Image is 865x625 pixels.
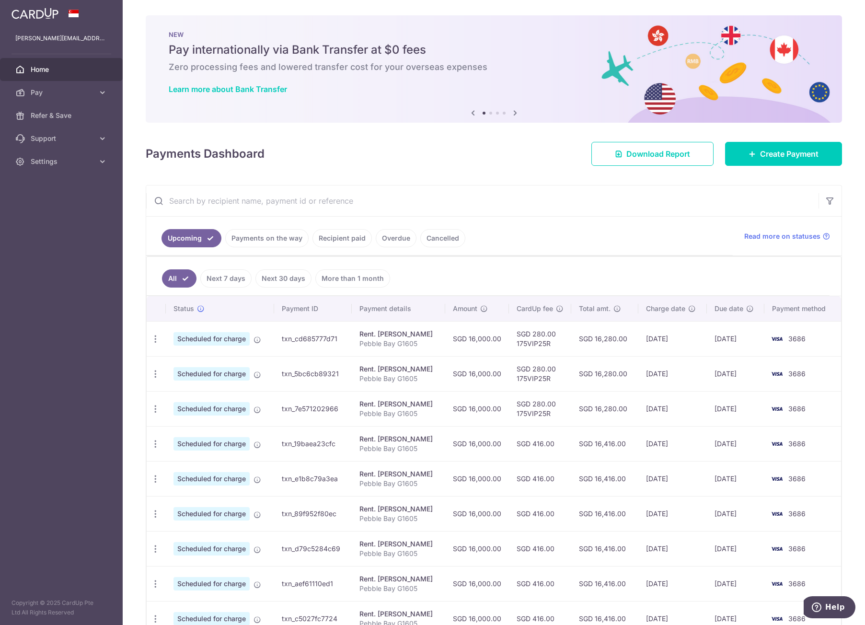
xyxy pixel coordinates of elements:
[767,368,786,380] img: Bank Card
[274,321,352,356] td: txn_cd685777d71
[12,8,58,19] img: CardUp
[767,403,786,415] img: Bank Card
[274,461,352,496] td: txn_e1b8c79a3ea
[359,339,438,348] p: Pebble Bay G1605
[169,61,819,73] h6: Zero processing fees and lowered transfer cost for your overseas expenses
[173,577,250,590] span: Scheduled for charge
[146,145,265,162] h4: Payments Dashboard
[445,391,509,426] td: SGD 16,000.00
[571,461,638,496] td: SGD 16,416.00
[161,229,221,247] a: Upcoming
[571,496,638,531] td: SGD 16,416.00
[788,335,806,343] span: 3686
[146,185,819,216] input: Search by recipient name, payment id or reference
[445,531,509,566] td: SGD 16,000.00
[646,304,685,313] span: Charge date
[638,321,707,356] td: [DATE]
[788,544,806,553] span: 3686
[169,31,819,38] p: NEW
[725,142,842,166] a: Create Payment
[359,574,438,584] div: Rent. [PERSON_NAME]
[707,391,764,426] td: [DATE]
[517,304,553,313] span: CardUp fee
[445,566,509,601] td: SGD 16,000.00
[274,566,352,601] td: txn_aef61110ed1
[707,461,764,496] td: [DATE]
[571,321,638,356] td: SGD 16,280.00
[31,88,94,97] span: Pay
[173,472,250,486] span: Scheduled for charge
[453,304,477,313] span: Amount
[707,356,764,391] td: [DATE]
[788,614,806,623] span: 3686
[359,539,438,549] div: Rent. [PERSON_NAME]
[767,438,786,450] img: Bank Card
[169,84,287,94] a: Learn more about Bank Transfer
[638,391,707,426] td: [DATE]
[445,426,509,461] td: SGD 16,000.00
[359,364,438,374] div: Rent. [PERSON_NAME]
[715,304,743,313] span: Due date
[626,148,690,160] span: Download Report
[173,304,194,313] span: Status
[788,370,806,378] span: 3686
[509,496,571,531] td: SGD 416.00
[420,229,465,247] a: Cancelled
[638,496,707,531] td: [DATE]
[744,231,820,241] span: Read more on statuses
[509,531,571,566] td: SGD 416.00
[707,426,764,461] td: [DATE]
[767,543,786,555] img: Bank Card
[274,496,352,531] td: txn_89f952f80ec
[359,479,438,488] p: Pebble Bay G1605
[707,531,764,566] td: [DATE]
[579,304,611,313] span: Total amt.
[638,566,707,601] td: [DATE]
[359,584,438,593] p: Pebble Bay G1605
[173,507,250,521] span: Scheduled for charge
[31,134,94,143] span: Support
[359,409,438,418] p: Pebble Bay G1605
[760,148,819,160] span: Create Payment
[509,426,571,461] td: SGD 416.00
[445,321,509,356] td: SGD 16,000.00
[509,391,571,426] td: SGD 280.00 175VIP25R
[764,296,841,321] th: Payment method
[591,142,714,166] a: Download Report
[767,508,786,520] img: Bank Card
[509,356,571,391] td: SGD 280.00 175VIP25R
[788,440,806,448] span: 3686
[788,509,806,518] span: 3686
[707,566,764,601] td: [DATE]
[274,391,352,426] td: txn_7e571202966
[788,405,806,413] span: 3686
[359,469,438,479] div: Rent. [PERSON_NAME]
[707,496,764,531] td: [DATE]
[445,356,509,391] td: SGD 16,000.00
[274,531,352,566] td: txn_d79c5284c69
[359,514,438,523] p: Pebble Bay G1605
[767,333,786,345] img: Bank Card
[31,65,94,74] span: Home
[788,579,806,588] span: 3686
[445,461,509,496] td: SGD 16,000.00
[173,367,250,381] span: Scheduled for charge
[571,426,638,461] td: SGD 16,416.00
[638,531,707,566] td: [DATE]
[31,157,94,166] span: Settings
[571,566,638,601] td: SGD 16,416.00
[169,42,819,58] h5: Pay internationally via Bank Transfer at $0 fees
[359,399,438,409] div: Rent. [PERSON_NAME]
[359,504,438,514] div: Rent. [PERSON_NAME]
[707,321,764,356] td: [DATE]
[376,229,416,247] a: Overdue
[744,231,830,241] a: Read more on statuses
[571,391,638,426] td: SGD 16,280.00
[788,475,806,483] span: 3686
[274,356,352,391] td: txn_5bc6cb89321
[173,332,250,346] span: Scheduled for charge
[200,269,252,288] a: Next 7 days
[359,444,438,453] p: Pebble Bay G1605
[638,426,707,461] td: [DATE]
